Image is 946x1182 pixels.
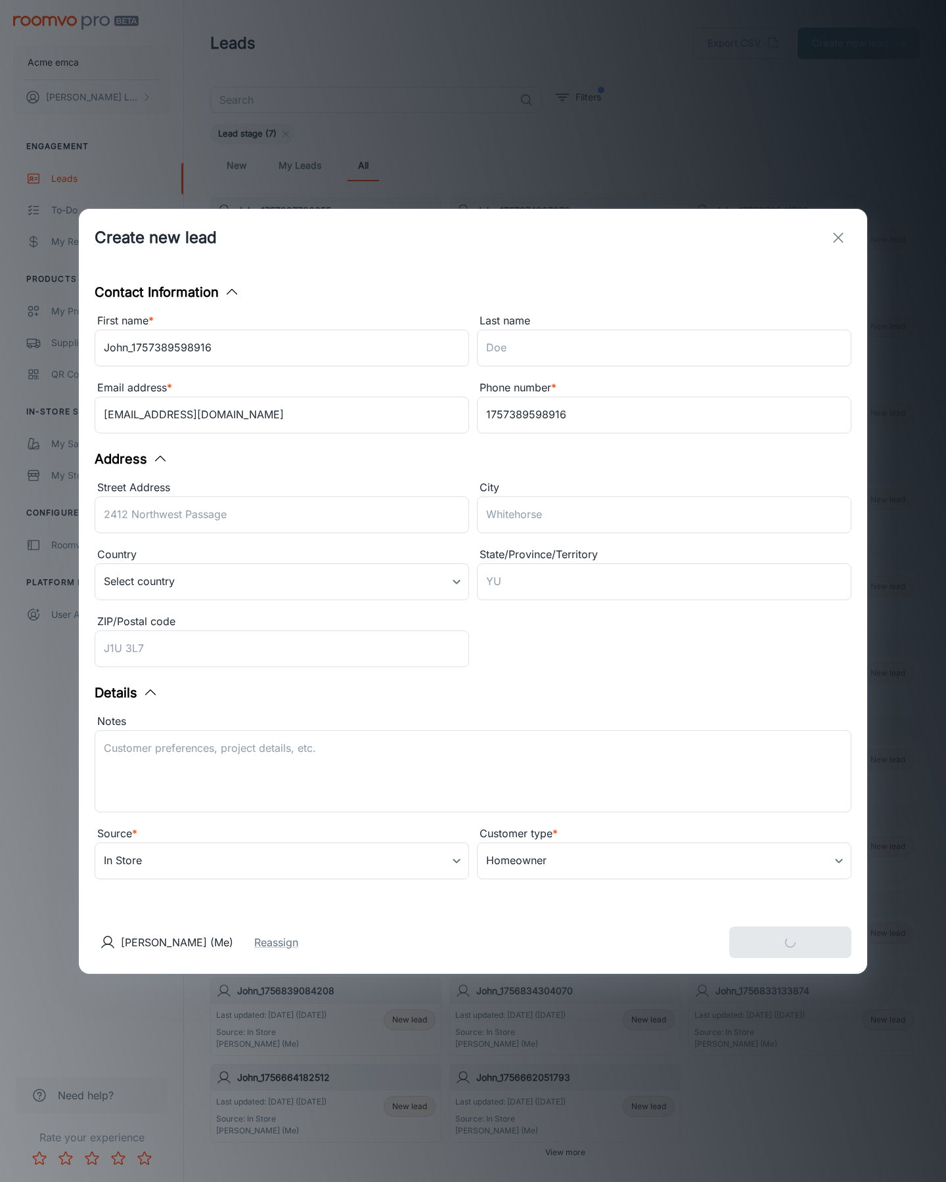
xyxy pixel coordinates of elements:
[95,613,469,630] div: ZIP/Postal code
[95,630,469,667] input: J1U 3L7
[95,397,469,433] input: myname@example.com
[95,496,469,533] input: 2412 Northwest Passage
[95,313,469,330] div: First name
[95,226,217,250] h1: Create new lead
[121,934,233,950] p: [PERSON_NAME] (Me)
[95,713,851,730] div: Notes
[95,683,158,703] button: Details
[477,397,851,433] input: +1 439-123-4567
[95,546,469,563] div: Country
[95,563,469,600] div: Select country
[477,479,851,496] div: City
[477,546,851,563] div: State/Province/Territory
[825,225,851,251] button: exit
[95,843,469,879] div: In Store
[95,330,469,366] input: John
[477,313,851,330] div: Last name
[254,934,298,950] button: Reassign
[477,563,851,600] input: YU
[95,380,469,397] div: Email address
[95,449,168,469] button: Address
[477,380,851,397] div: Phone number
[477,330,851,366] input: Doe
[477,843,851,879] div: Homeowner
[95,825,469,843] div: Source
[95,479,469,496] div: Street Address
[477,825,851,843] div: Customer type
[95,282,240,302] button: Contact Information
[477,496,851,533] input: Whitehorse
